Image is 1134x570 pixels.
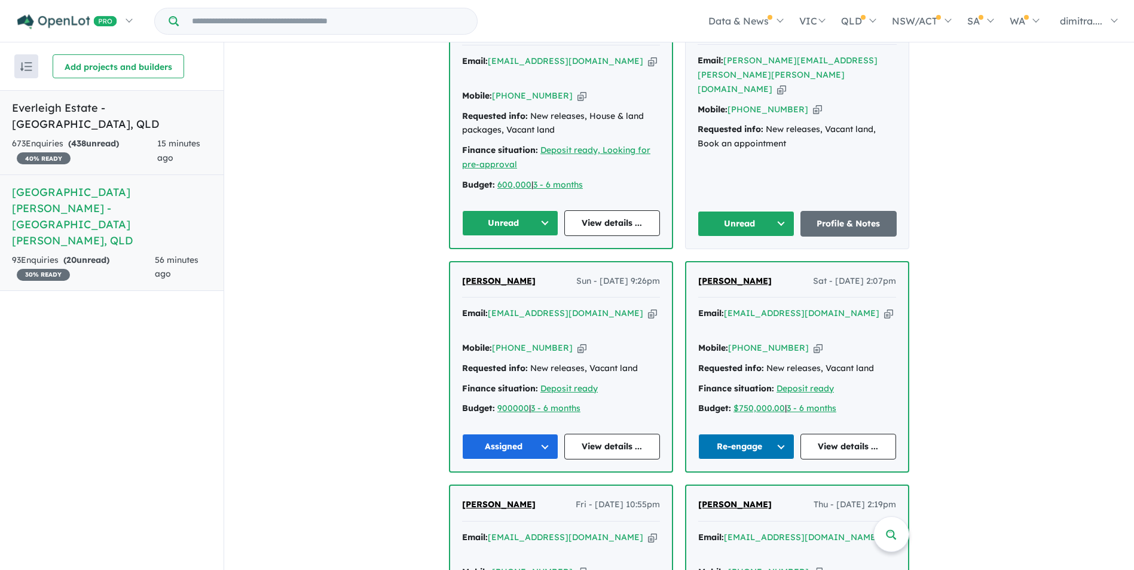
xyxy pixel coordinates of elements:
div: | [698,402,896,416]
div: 93 Enquir ies [12,253,155,282]
strong: Finance situation: [462,145,538,155]
button: Copy [648,531,657,544]
strong: Requested info: [462,111,528,121]
button: Add projects and builders [53,54,184,78]
span: [PERSON_NAME] [462,499,536,510]
button: Copy [577,90,586,102]
a: Profile & Notes [800,211,897,237]
a: Deposit ready [777,383,834,394]
strong: Mobile: [462,342,492,353]
a: Deposit ready, Looking for pre-approval [462,145,650,170]
button: Assigned [462,434,558,459]
div: 673 Enquir ies [12,137,157,166]
strong: ( unread) [63,255,109,265]
button: Unread [698,211,794,237]
strong: Budget: [698,403,731,413]
strong: Budget: [462,179,495,190]
div: | [462,178,660,192]
button: Copy [648,307,657,320]
span: Thu - [DATE] 2:19pm [814,498,896,512]
a: View details ... [800,434,897,459]
span: 30 % READY [17,269,70,281]
input: Try estate name, suburb, builder or developer [181,8,475,34]
a: [PHONE_NUMBER] [492,90,573,101]
strong: Requested info: [698,124,763,134]
strong: Mobile: [462,90,492,101]
a: [EMAIL_ADDRESS][DOMAIN_NAME] [724,308,879,318]
button: Copy [648,55,657,68]
a: [PHONE_NUMBER] [728,104,808,115]
span: 438 [71,138,86,149]
a: [PERSON_NAME] [698,498,772,512]
span: Sun - [DATE] 9:26pm [576,274,660,289]
a: View details ... [564,434,661,459]
span: 20 [66,255,77,265]
span: dimitra.... [1060,15,1102,27]
a: [PERSON_NAME] [698,274,772,289]
button: Copy [577,342,586,354]
strong: Finance situation: [698,383,774,394]
span: [PERSON_NAME] [698,499,772,510]
strong: Mobile: [698,104,728,115]
span: 15 minutes ago [157,138,200,163]
strong: Email: [462,56,488,66]
a: [EMAIL_ADDRESS][DOMAIN_NAME] [724,532,879,543]
button: Copy [813,103,822,116]
a: Deposit ready [540,383,598,394]
a: 900000 [497,403,529,413]
button: Unread [462,210,558,236]
button: Copy [777,83,786,96]
strong: Requested info: [698,363,764,373]
div: New releases, Vacant land [462,361,660,376]
strong: Mobile: [698,342,728,353]
h5: [GEOGRAPHIC_DATA][PERSON_NAME] - [GEOGRAPHIC_DATA][PERSON_NAME] , QLD [12,184,212,249]
img: Openlot PRO Logo White [17,14,117,29]
div: New releases, Vacant land, Book an appointment [698,122,897,151]
strong: ( unread) [68,138,119,149]
a: View details ... [564,210,661,236]
strong: Finance situation: [462,383,538,394]
span: Fri - [DATE] 10:55pm [576,498,660,512]
strong: Email: [698,55,723,66]
strong: Email: [698,532,724,543]
div: New releases, Vacant land [698,361,896,376]
a: [EMAIL_ADDRESS][DOMAIN_NAME] [488,532,643,543]
a: [PHONE_NUMBER] [492,342,573,353]
strong: Budget: [462,403,495,413]
a: [PERSON_NAME] [462,274,536,289]
a: [EMAIL_ADDRESS][DOMAIN_NAME] [488,308,643,318]
a: [PERSON_NAME] [462,498,536,512]
span: Sat - [DATE] 2:07pm [813,274,896,289]
button: Copy [814,342,823,354]
span: 40 % READY [17,152,71,164]
strong: Requested info: [462,363,528,373]
h5: Everleigh Estate - [GEOGRAPHIC_DATA] , QLD [12,100,212,132]
span: [PERSON_NAME] [462,275,536,286]
a: 3 - 6 months [531,403,580,413]
a: 3 - 6 months [533,179,583,190]
div: | [462,402,660,416]
a: [PHONE_NUMBER] [728,342,809,353]
a: 3 - 6 months [787,403,836,413]
strong: Email: [462,308,488,318]
a: [EMAIL_ADDRESS][DOMAIN_NAME] [488,56,643,66]
strong: Email: [698,308,724,318]
button: Re-engage [698,434,794,459]
button: Copy [884,307,893,320]
div: New releases, House & land packages, Vacant land [462,109,660,138]
img: sort.svg [20,62,32,71]
strong: Email: [462,532,488,543]
a: [PERSON_NAME][EMAIL_ADDRESS][PERSON_NAME][PERSON_NAME][DOMAIN_NAME] [698,55,878,94]
a: 600,000 [497,179,531,190]
a: $750,000.00 [733,403,785,413]
span: 56 minutes ago [155,255,198,280]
